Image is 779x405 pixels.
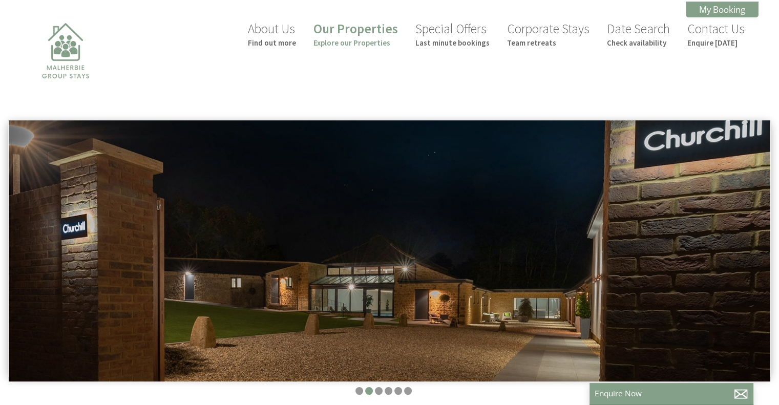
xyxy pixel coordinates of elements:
a: Contact UsEnquire [DATE] [687,20,745,48]
a: My Booking [686,2,759,17]
small: Enquire [DATE] [687,38,745,48]
a: About UsFind out more [248,20,296,48]
small: Find out more [248,38,296,48]
small: Check availability [607,38,670,48]
a: Special OffersLast minute bookings [415,20,490,48]
small: Explore our Properties [313,38,398,48]
a: Our PropertiesExplore our Properties [313,20,398,48]
a: Date SearchCheck availability [607,20,670,48]
a: Corporate StaysTeam retreats [507,20,589,48]
small: Team retreats [507,38,589,48]
p: Enquire Now [595,388,748,399]
img: Malherbie Group Stays [14,16,117,119]
small: Last minute bookings [415,38,490,48]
